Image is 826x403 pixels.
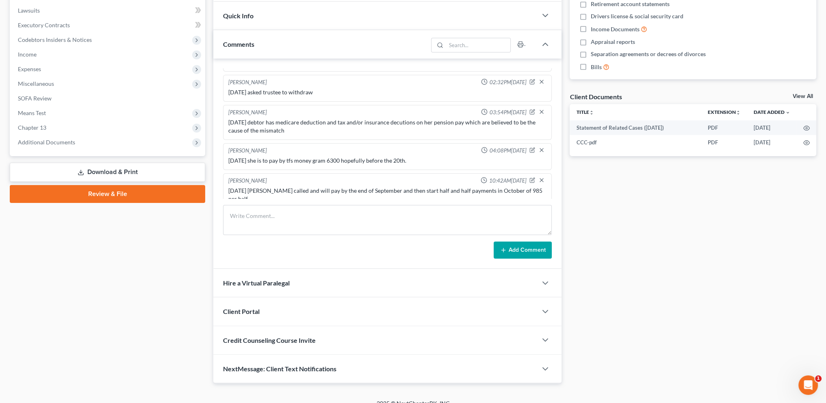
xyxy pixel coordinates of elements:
[228,147,267,155] div: [PERSON_NAME]
[591,25,640,33] span: Income Documents
[223,307,260,315] span: Client Portal
[228,109,267,117] div: [PERSON_NAME]
[570,120,701,135] td: Statement of Related Cases ([DATE])
[489,109,526,116] span: 03:54PM[DATE]
[11,3,205,18] a: Lawsuits
[708,109,741,115] a: Extensionunfold_more
[11,91,205,106] a: SOFA Review
[223,336,316,344] span: Credit Counseling Course Invite
[10,163,205,182] a: Download & Print
[10,185,205,203] a: Review & File
[815,375,822,382] span: 1
[223,40,254,48] span: Comments
[228,157,546,165] div: [DATE] she is to pay by tfs money gram 6300 hopefully before the 20th.
[570,135,701,150] td: CCC-pdf
[18,36,92,43] span: Codebtors Insiders & Notices
[18,22,70,28] span: Executory Contracts
[591,38,635,46] span: Appraisal reports
[489,147,526,155] span: 04:08PM[DATE]
[754,109,790,115] a: Date Added expand_more
[11,18,205,33] a: Executory Contracts
[747,120,797,135] td: [DATE]
[793,94,813,99] a: View All
[228,88,546,96] div: [DATE] asked trustee to withdraw
[228,118,546,135] div: [DATE] debtor has medicare deduction and tax and/or insurance decutions on her pension pay which ...
[18,124,46,131] span: Chapter 13
[18,65,41,72] span: Expenses
[736,110,741,115] i: unfold_more
[18,95,52,102] span: SOFA Review
[798,375,818,395] iframe: Intercom live chat
[589,110,594,115] i: unfold_more
[446,38,511,52] input: Search...
[18,109,46,116] span: Means Test
[228,177,267,185] div: [PERSON_NAME]
[223,279,290,287] span: Hire a Virtual Paralegal
[591,63,602,71] span: Bills
[223,365,336,373] span: NextMessage: Client Text Notifications
[228,187,546,203] div: [DATE] [PERSON_NAME] called and will pay by the end of September and then start half and half pay...
[570,92,622,101] div: Client Documents
[18,7,40,14] span: Lawsuits
[701,135,747,150] td: PDF
[576,109,594,115] a: Titleunfold_more
[494,242,552,259] button: Add Comment
[747,135,797,150] td: [DATE]
[18,139,75,146] span: Additional Documents
[591,12,683,20] span: Drivers license & social security card
[228,78,267,87] div: [PERSON_NAME]
[785,110,790,115] i: expand_more
[18,80,54,87] span: Miscellaneous
[489,177,526,185] span: 10:42AM[DATE]
[18,51,37,58] span: Income
[489,78,526,86] span: 02:32PM[DATE]
[701,120,747,135] td: PDF
[591,50,706,58] span: Separation agreements or decrees of divorces
[223,12,254,20] span: Quick Info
